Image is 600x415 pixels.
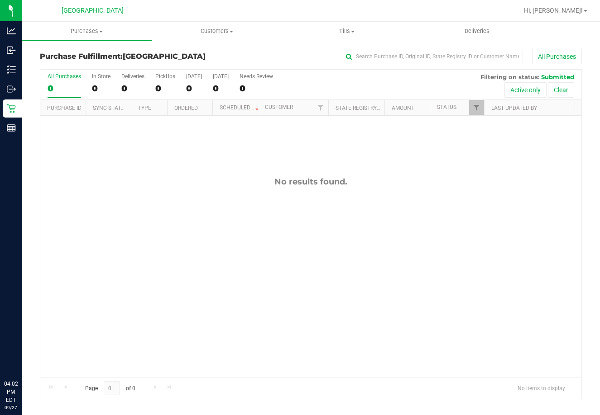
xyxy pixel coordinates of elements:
a: Deliveries [412,22,542,41]
div: 0 [240,83,273,94]
span: No items to display [510,381,572,395]
span: [GEOGRAPHIC_DATA] [123,52,206,61]
inline-svg: Retail [7,104,16,113]
a: State Registry ID [336,105,383,111]
span: Tills [283,27,412,35]
a: Filter [469,100,484,115]
a: Last Updated By [491,105,537,111]
div: 0 [186,83,202,94]
inline-svg: Outbound [7,85,16,94]
a: Sync Status [93,105,128,111]
div: [DATE] [186,73,202,80]
a: Type [138,105,151,111]
div: 0 [121,83,144,94]
a: Customers [152,22,282,41]
input: Search Purchase ID, Original ID, State Registry ID or Customer Name... [342,50,523,63]
span: Deliveries [452,27,502,35]
div: 0 [92,83,110,94]
div: No results found. [40,177,581,187]
inline-svg: Analytics [7,26,16,35]
span: Purchases [22,27,152,35]
span: Page of 0 [77,381,143,395]
a: Amount [392,105,414,111]
inline-svg: Inbound [7,46,16,55]
a: Status [437,104,456,110]
div: Deliveries [121,73,144,80]
span: Filtering on status: [480,73,539,80]
a: Tills [282,22,412,41]
span: Submitted [541,73,574,80]
button: All Purchases [532,49,582,64]
div: 0 [48,83,81,94]
div: In Store [92,73,110,80]
div: PickUps [155,73,175,80]
p: 04:02 PM EDT [4,380,18,404]
span: Hi, [PERSON_NAME]! [524,7,583,14]
inline-svg: Reports [7,123,16,132]
button: Active only [504,82,547,98]
span: Customers [152,27,281,35]
button: Clear [548,82,574,98]
div: Needs Review [240,73,273,80]
h3: Purchase Fulfillment: [40,52,221,61]
inline-svg: Inventory [7,65,16,74]
a: Scheduled [220,104,261,111]
div: [DATE] [213,73,229,80]
div: All Purchases [48,73,81,80]
p: 09/27 [4,404,18,411]
a: Filter [313,100,328,115]
a: Purchases [22,22,152,41]
iframe: Resource center [9,343,36,370]
span: [GEOGRAPHIC_DATA] [62,7,124,14]
a: Ordered [174,105,198,111]
a: Customer [265,104,293,110]
a: Purchase ID [47,105,82,111]
div: 0 [155,83,175,94]
div: 0 [213,83,229,94]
